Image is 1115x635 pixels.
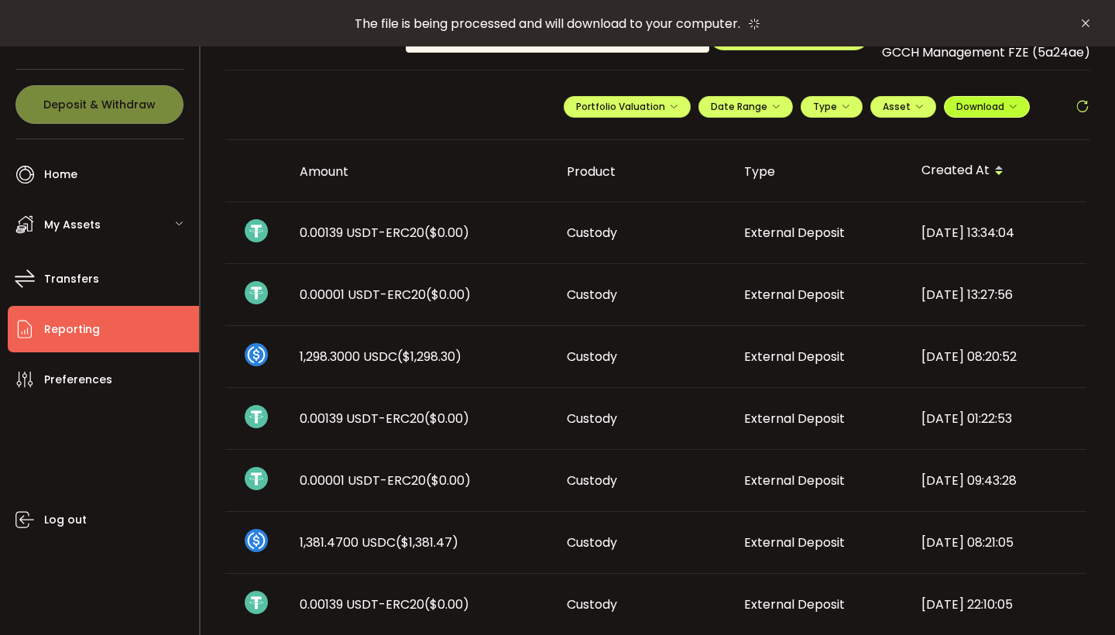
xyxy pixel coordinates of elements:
[567,534,617,551] span: Custody
[909,472,1086,489] div: [DATE] 09:43:28
[44,509,87,531] span: Log out
[698,96,793,118] button: Date Range
[567,286,617,304] span: Custody
[554,163,732,180] div: Product
[883,100,911,113] span: Asset
[300,534,458,551] span: 1,381.4700 USDC
[909,158,1086,184] div: Created At
[426,286,471,304] span: ($0.00)
[396,534,458,551] span: ($1,381.47)
[744,286,845,304] span: External Deposit
[426,472,471,489] span: ($0.00)
[813,100,850,113] span: Type
[44,318,100,341] span: Reporting
[567,472,617,489] span: Custody
[300,410,469,427] span: 0.00139 USDT-ERC20
[567,348,617,366] span: Custody
[882,43,1090,61] span: GCCH Management FZE (5a24ae)
[909,224,1086,242] div: [DATE] 13:34:04
[44,214,101,236] span: My Assets
[245,343,268,366] img: usdc_portfolio.svg
[44,163,77,186] span: Home
[744,410,845,427] span: External Deposit
[744,472,845,489] span: External Deposit
[44,369,112,391] span: Preferences
[909,348,1086,366] div: [DATE] 08:20:52
[245,467,268,490] img: usdt_portfolio.svg
[711,100,780,113] span: Date Range
[397,348,461,366] span: ($1,298.30)
[15,85,184,124] button: Deposit & Withdraw
[300,286,471,304] span: 0.00001 USDT-ERC20
[300,224,469,242] span: 0.00139 USDT-ERC20
[909,596,1086,613] div: [DATE] 22:10:05
[424,224,469,242] span: ($0.00)
[956,100,1017,113] span: Download
[564,96,691,118] button: Portfolio Valuation
[245,529,268,552] img: usdc_portfolio.svg
[744,224,845,242] span: External Deposit
[424,410,469,427] span: ($0.00)
[44,268,99,290] span: Transfers
[567,410,617,427] span: Custody
[1038,561,1115,635] iframe: Chat Widget
[424,596,469,613] span: ($0.00)
[909,286,1086,304] div: [DATE] 13:27:56
[287,163,554,180] div: Amount
[732,163,909,180] div: Type
[43,99,156,110] span: Deposit & Withdraw
[245,219,268,242] img: usdt_portfolio.svg
[744,348,845,366] span: External Deposit
[909,534,1086,551] div: [DATE] 08:21:05
[801,96,863,118] button: Type
[909,410,1086,427] div: [DATE] 01:22:53
[744,534,845,551] span: External Deposit
[245,281,268,304] img: usdt_portfolio.svg
[576,100,678,113] span: Portfolio Valuation
[744,596,845,613] span: External Deposit
[300,348,461,366] span: 1,298.3000 USDC
[567,224,617,242] span: Custody
[870,96,936,118] button: Asset
[300,472,471,489] span: 0.00001 USDT-ERC20
[944,96,1030,118] button: Download
[300,596,469,613] span: 0.00139 USDT-ERC20
[245,405,268,428] img: usdt_portfolio.svg
[567,596,617,613] span: Custody
[245,591,268,614] img: usdt_portfolio.svg
[355,15,740,33] span: The file is being processed and will download to your computer.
